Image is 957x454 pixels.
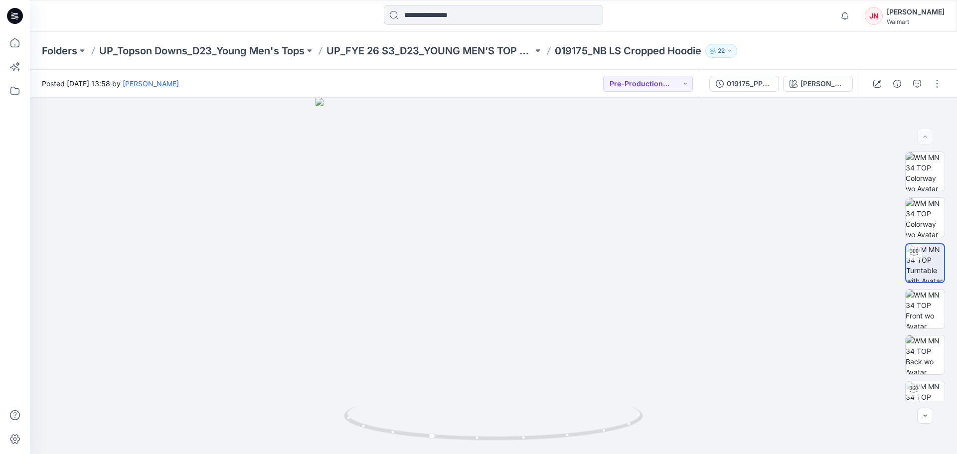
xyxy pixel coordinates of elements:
[42,78,179,89] span: Posted [DATE] 13:58 by
[887,6,945,18] div: [PERSON_NAME]
[42,44,77,58] a: Folders
[555,44,701,58] p: 019175_NB LS Cropped Hoodie
[865,7,883,25] div: JN
[906,290,945,328] img: WM MN 34 TOP Front wo Avatar
[709,76,779,92] button: 019175_PPFS_NB LS Cropped Hoodie
[800,78,846,89] div: [PERSON_NAME]
[326,44,533,58] a: UP_FYE 26 S3_D23_YOUNG MEN’S TOP TOPSON DOWNS
[783,76,853,92] button: [PERSON_NAME]
[906,381,945,420] img: WM MN 34 TOP Turntable with Avatar
[727,78,773,89] div: 019175_PPFS_NB LS Cropped Hoodie
[906,152,945,191] img: WM MN 34 TOP Colorway wo Avatar
[705,44,737,58] button: 22
[123,79,179,88] a: [PERSON_NAME]
[906,198,945,237] img: WM MN 34 TOP Colorway wo Avatar
[906,244,944,282] img: WM MN 34 TOP Turntable with Avatar
[889,76,905,92] button: Details
[99,44,305,58] a: UP_Topson Downs_D23_Young Men's Tops
[718,45,725,56] p: 22
[906,335,945,374] img: WM MN 34 TOP Back wo Avatar
[887,18,945,25] div: Walmart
